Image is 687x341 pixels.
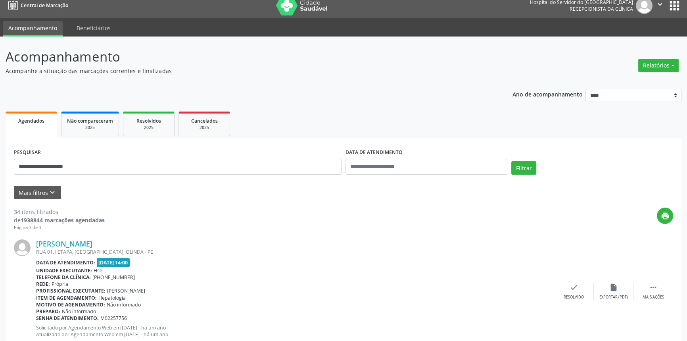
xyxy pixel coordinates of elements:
p: Solicitado por Agendamento Web em [DATE] - há um ano Atualizado por Agendamento Web em [DATE] - h... [36,324,554,338]
span: Hepatologia [98,295,126,301]
label: PESQUISAR [14,146,41,159]
a: Acompanhamento [3,21,63,37]
span: Não informado [107,301,141,308]
div: de [14,216,105,224]
i: keyboard_arrow_down [48,188,57,197]
span: Recepcionista da clínica [570,6,633,12]
div: Resolvido [564,295,584,300]
span: M02257756 [100,315,127,322]
p: Ano de acompanhamento [512,89,583,99]
span: Resolvidos [136,118,161,124]
b: Item de agendamento: [36,295,97,301]
b: Data de atendimento: [36,259,95,266]
b: Unidade executante: [36,267,92,274]
b: Motivo de agendamento: [36,301,105,308]
button: Filtrar [511,161,536,175]
i:  [649,283,658,292]
div: Exportar (PDF) [599,295,628,300]
i: insert_drive_file [609,283,618,292]
div: Página 3 de 3 [14,224,105,231]
i: check [570,283,578,292]
p: Acompanhamento [6,47,479,67]
span: Não compareceram [67,118,113,124]
span: Cancelados [191,118,218,124]
b: Rede: [36,281,50,287]
label: DATA DE ATENDIMENTO [345,146,403,159]
b: Profissional executante: [36,287,106,294]
div: 2025 [184,125,224,131]
span: Não informado [62,308,96,315]
a: Beneficiários [71,21,116,35]
span: [PERSON_NAME] [107,287,145,294]
div: RUA 01, I ETAPA, [GEOGRAPHIC_DATA], OLINDA - PE [36,249,554,255]
strong: 1938844 marcações agendadas [21,216,105,224]
span: Própria [52,281,68,287]
b: Preparo: [36,308,60,315]
p: Acompanhe a situação das marcações correntes e finalizadas [6,67,479,75]
div: 2025 [129,125,169,131]
button: Mais filtroskeyboard_arrow_down [14,186,61,200]
span: Hse [94,267,102,274]
i: print [661,212,670,220]
button: Relatórios [638,59,679,72]
span: [DATE] 14:00 [97,258,130,267]
button: print [657,208,673,224]
div: Mais ações [643,295,664,300]
a: [PERSON_NAME] [36,239,92,248]
b: Senha de atendimento: [36,315,99,322]
span: Agendados [18,118,44,124]
b: Telefone da clínica: [36,274,91,281]
img: img [14,239,31,256]
span: [PHONE_NUMBER] [92,274,135,281]
span: Central de Marcação [21,2,68,9]
div: 2025 [67,125,113,131]
div: 34 itens filtrados [14,208,105,216]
